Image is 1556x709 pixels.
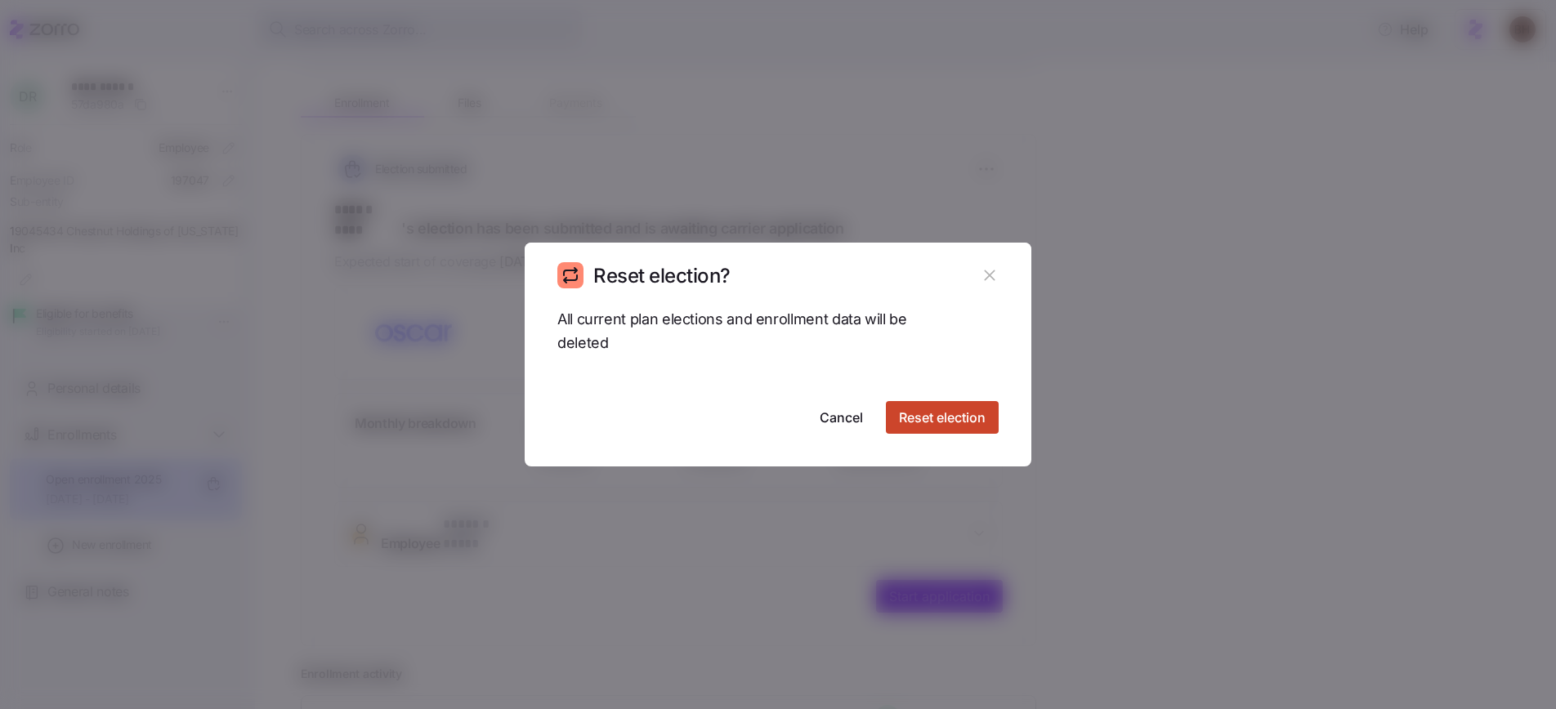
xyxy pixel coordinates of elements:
span: All current plan elections and enrollment data will be deleted [557,308,909,355]
h1: Reset election? [593,263,731,288]
button: Reset election [886,401,999,434]
span: Reset election [899,408,986,427]
button: Cancel [807,401,876,434]
span: Cancel [820,408,863,427]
